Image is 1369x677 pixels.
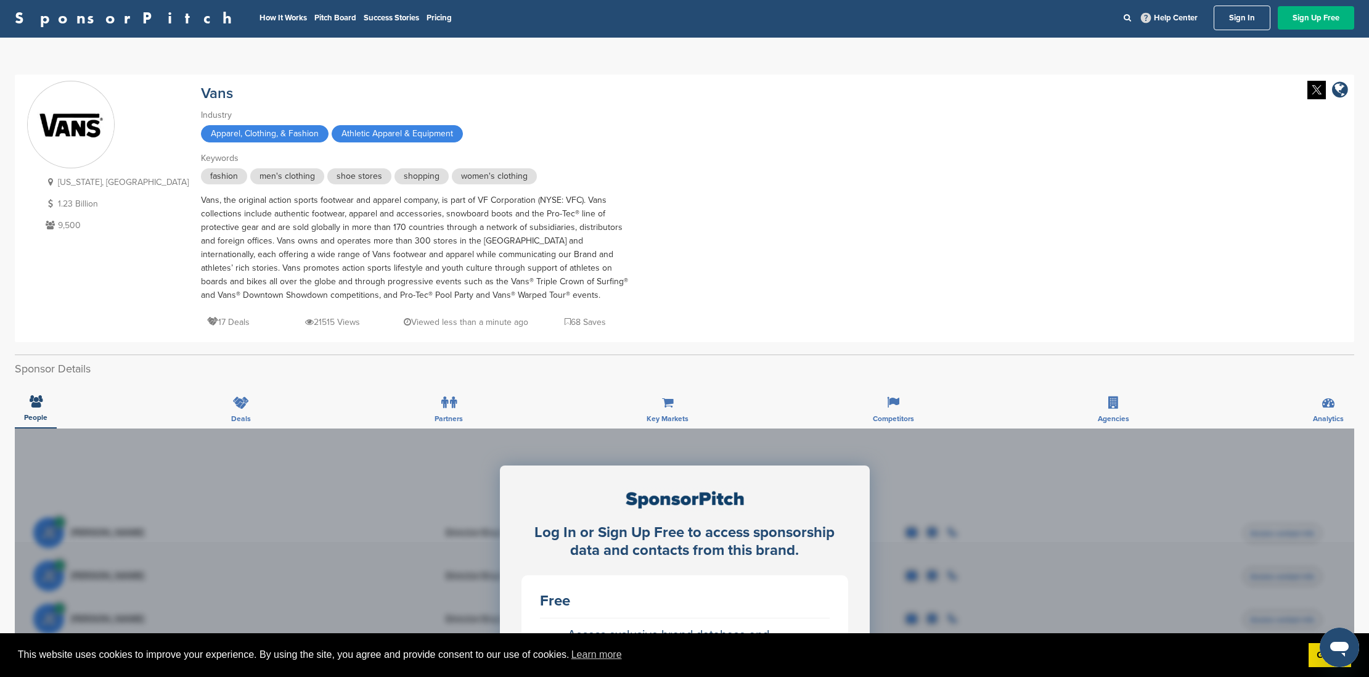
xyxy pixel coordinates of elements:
a: Sign Up Free [1278,6,1354,30]
a: Pitch Board [314,13,356,23]
div: Free [540,594,830,609]
p: 1.23 Billion [43,196,189,211]
div: Log In or Sign Up Free to access sponsorship data and contacts from this brand. [521,524,848,560]
a: Vans [201,84,233,102]
a: SponsorPitch [15,10,240,26]
img: Sponsorpitch & Vans [28,94,114,157]
span: People [24,414,47,421]
span: fashion [201,168,247,184]
p: 68 Saves [565,314,606,330]
a: How It Works [259,13,307,23]
p: [US_STATE], [GEOGRAPHIC_DATA] [43,174,189,190]
a: learn more about cookies [570,646,624,664]
span: This website uses cookies to improve your experience. By using the site, you agree and provide co... [18,646,1299,664]
a: company link [1332,81,1348,101]
div: Vans, the original action sports footwear and apparel company, is part of VF Corporation (NYSE: V... [201,194,632,302]
span: shoe stores [327,168,391,184]
span: Athletic Apparel & Equipment [332,125,463,142]
span: Key Markets [647,415,689,422]
span: Partners [435,415,463,422]
span: Competitors [873,415,914,422]
h2: Sponsor Details [15,361,1354,377]
a: dismiss cookie message [1309,643,1351,668]
a: Success Stories [364,13,419,23]
span: shopping [394,168,449,184]
iframe: Button to launch messaging window [1320,628,1359,667]
span: Apparel, Clothing, & Fashion [201,125,329,142]
span: men's clothing [250,168,324,184]
p: 9,500 [43,218,189,233]
span: women's clothing [452,168,537,184]
span: Analytics [1313,415,1344,422]
span: Agencies [1098,415,1129,422]
span: Deals [231,415,251,422]
a: Pricing [427,13,452,23]
p: 21515 Views [305,314,360,330]
a: Help Center [1138,10,1200,25]
img: Twitter white [1307,81,1326,99]
div: Keywords [201,152,632,165]
p: Viewed less than a minute ago [404,314,528,330]
li: Access exclusive brand database and sponsorship deal analytics [540,623,830,661]
p: 17 Deals [207,314,250,330]
div: Industry [201,109,632,122]
a: Sign In [1214,6,1270,30]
